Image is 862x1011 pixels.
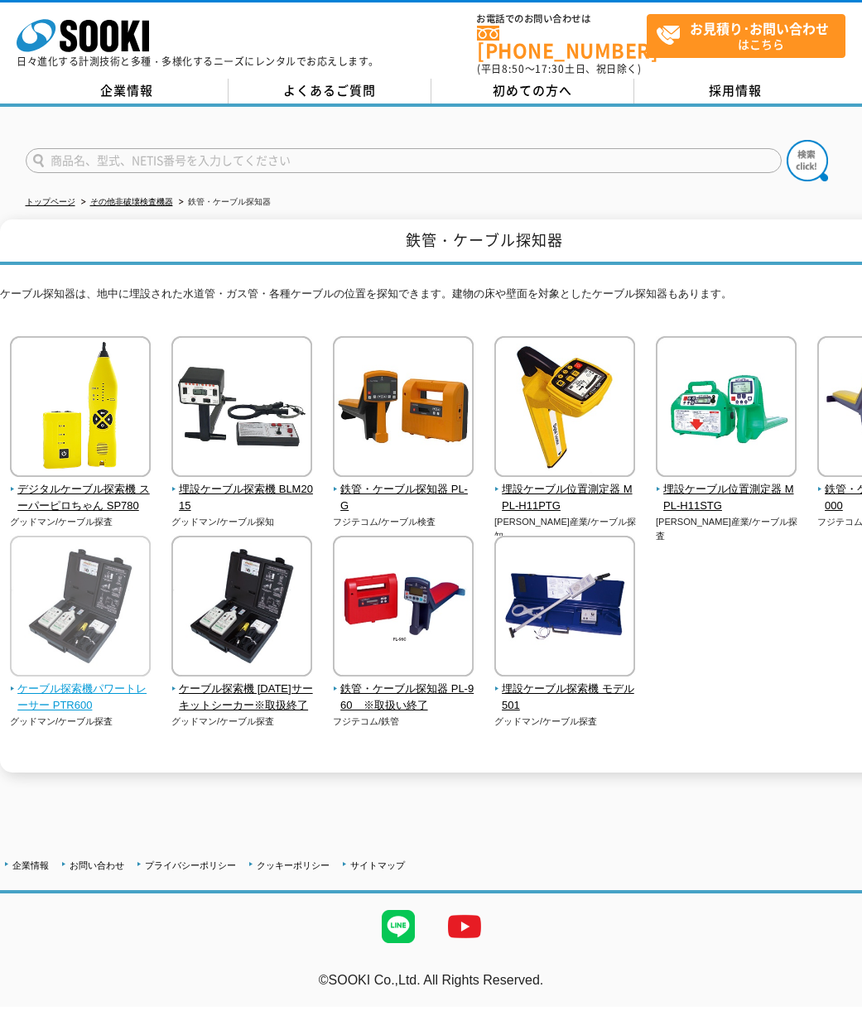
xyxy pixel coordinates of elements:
img: LINE [365,893,431,960]
a: その他非破壊検査機器 [90,197,173,206]
a: プライバシーポリシー [145,860,236,870]
p: グッドマン/ケーブル探査 [10,515,152,529]
span: 鉄管・ケーブル探知器 PL-960 ※取扱い終了 [333,681,474,715]
a: デジタルケーブル探索機 スーパーピロちゃん SP780 [10,465,152,515]
span: 埋設ケーブル位置測定器 MPL-H11STG [656,481,797,516]
span: はこちら [656,15,845,56]
a: 埋設ケーブル位置測定器 MPL-H11STG [656,465,797,515]
a: 初めての方へ [431,79,634,104]
span: 初めての方へ [493,81,572,99]
p: [PERSON_NAME]産業/ケーブル探査 [656,515,797,542]
span: お電話でのお問い合わせは [477,14,647,24]
a: 埋設ケーブル位置測定器 MPL-H11PTG [494,465,636,515]
span: 埋設ケーブル探索機 モデル501 [494,681,636,715]
a: 採用情報 [634,79,837,104]
a: テストMail [798,990,862,1004]
li: 鉄管・ケーブル探知器 [176,194,271,211]
span: ケーブル探索機パワートレーサー PTR600 [10,681,152,715]
a: トップページ [26,197,75,206]
img: 埋設ケーブル探索機 モデル501 [494,536,635,681]
img: 鉄管・ケーブル探知器 PL-960 ※取扱い終了 [333,536,474,681]
span: (平日 ～ 土日、祝日除く) [477,61,641,76]
span: ケーブル探索機 [DATE]サーキットシーカー※取扱終了 [171,681,313,715]
span: 17:30 [535,61,565,76]
a: サイトマップ [350,860,405,870]
p: フジテコム/ケーブル検査 [333,515,474,529]
a: ケーブル探索機 [DATE]サーキットシーカー※取扱終了 [171,665,313,715]
img: btn_search.png [787,140,828,181]
p: グッドマン/ケーブル探査 [10,715,152,729]
p: グッドマン/ケーブル探査 [171,715,313,729]
p: フジテコム/鉄管 [333,715,474,729]
a: お問い合わせ [70,860,124,870]
span: 8:50 [502,61,525,76]
a: 企業情報 [26,79,229,104]
img: ケーブル探索機 2011サーキットシーカー※取扱終了 [171,536,312,681]
p: グッドマン/ケーブル探査 [494,715,636,729]
a: よくあるご質問 [229,79,431,104]
img: YouTube [431,893,498,960]
a: 鉄管・ケーブル探知器 PL-G [333,465,474,515]
a: 鉄管・ケーブル探知器 PL-960 ※取扱い終了 [333,665,474,715]
strong: お見積り･お問い合わせ [690,18,829,38]
p: [PERSON_NAME]産業/ケーブル探知 [494,515,636,542]
a: ケーブル探索機パワートレーサー PTR600 [10,665,152,715]
a: 埋設ケーブル探索機 BLM2015 [171,465,313,515]
a: 企業情報 [12,860,49,870]
span: 埋設ケーブル位置測定器 MPL-H11PTG [494,481,636,516]
img: 埋設ケーブル探索機 BLM2015 [171,336,312,481]
span: デジタルケーブル探索機 スーパーピロちゃん SP780 [10,481,152,516]
a: クッキーポリシー [257,860,330,870]
span: 鉄管・ケーブル探知器 PL-G [333,481,474,516]
p: グッドマン/ケーブル探知 [171,515,313,529]
a: 埋設ケーブル探索機 モデル501 [494,665,636,715]
img: ケーブル探索機パワートレーサー PTR600 [10,536,151,681]
p: 日々進化する計測技術と多種・多様化するニーズにレンタルでお応えします。 [17,56,379,66]
img: 埋設ケーブル位置測定器 MPL-H11STG [656,336,797,481]
img: 埋設ケーブル位置測定器 MPL-H11PTG [494,336,635,481]
a: [PHONE_NUMBER] [477,26,647,60]
a: お見積り･お問い合わせはこちら [647,14,845,58]
img: 鉄管・ケーブル探知器 PL-G [333,336,474,481]
span: 埋設ケーブル探索機 BLM2015 [171,481,313,516]
input: 商品名、型式、NETIS番号を入力してください [26,148,782,173]
img: デジタルケーブル探索機 スーパーピロちゃん SP780 [10,336,151,481]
